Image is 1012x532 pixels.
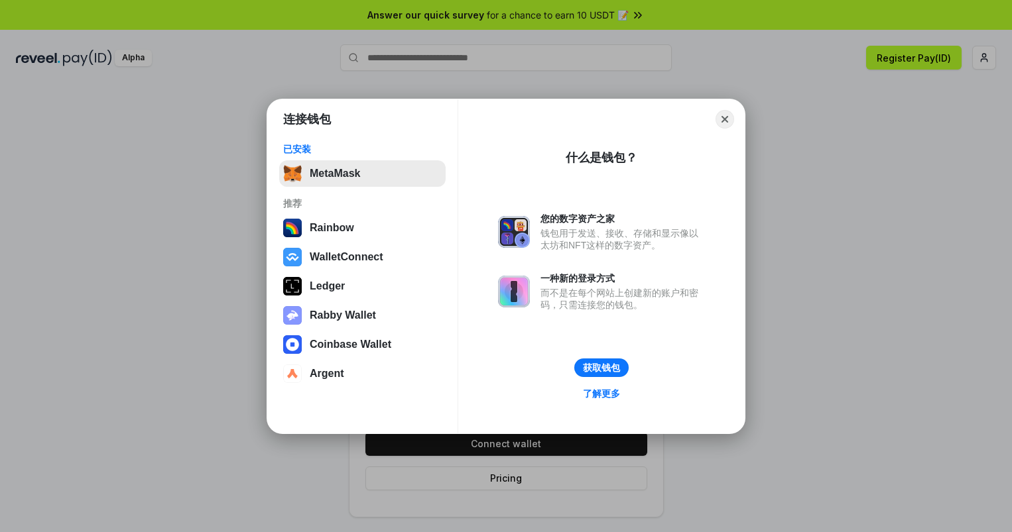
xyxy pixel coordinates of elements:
div: 已安装 [283,143,442,155]
div: 了解更多 [583,388,620,399]
div: WalletConnect [310,251,383,263]
img: svg+xml,%3Csvg%20xmlns%3D%22http%3A%2F%2Fwww.w3.org%2F2000%2Fsvg%22%20fill%3D%22none%22%20viewBox... [498,276,530,307]
img: svg+xml,%3Csvg%20xmlns%3D%22http%3A%2F%2Fwww.w3.org%2F2000%2Fsvg%22%20width%3D%2228%22%20height%3... [283,277,302,295]
img: svg+xml,%3Csvg%20width%3D%22120%22%20height%3D%22120%22%20viewBox%3D%220%200%20120%20120%22%20fil... [283,219,302,237]
div: 什么是钱包？ [566,150,637,166]
div: Rainbow [310,222,354,234]
button: Close [716,110,734,129]
img: svg+xml,%3Csvg%20width%3D%2228%22%20height%3D%2228%22%20viewBox%3D%220%200%2028%2028%22%20fill%3D... [283,335,302,354]
button: Ledger [279,273,446,299]
div: 获取钱包 [583,362,620,374]
div: 一种新的登录方式 [540,272,705,284]
div: 钱包用于发送、接收、存储和显示像以太坊和NFT这样的数字资产。 [540,227,705,251]
div: 推荐 [283,197,442,209]
img: svg+xml,%3Csvg%20xmlns%3D%22http%3A%2F%2Fwww.w3.org%2F2000%2Fsvg%22%20fill%3D%22none%22%20viewBox... [498,216,530,248]
button: Coinbase Wallet [279,331,446,358]
img: svg+xml,%3Csvg%20xmlns%3D%22http%3A%2F%2Fwww.w3.org%2F2000%2Fsvg%22%20fill%3D%22none%22%20viewBox... [283,306,302,325]
button: MetaMask [279,160,446,187]
button: WalletConnect [279,244,446,270]
button: Argent [279,360,446,387]
h1: 连接钱包 [283,111,331,127]
button: Rabby Wallet [279,302,446,329]
div: 您的数字资产之家 [540,213,705,225]
div: Coinbase Wallet [310,339,391,350]
div: MetaMask [310,168,360,180]
img: svg+xml,%3Csvg%20width%3D%2228%22%20height%3D%2228%22%20viewBox%3D%220%200%2028%2028%22%20fill%3D... [283,364,302,383]
div: 而不是在每个网站上创建新的账户和密码，只需连接您的钱包。 [540,287,705,311]
img: svg+xml,%3Csvg%20width%3D%2228%22%20height%3D%2228%22%20viewBox%3D%220%200%2028%2028%22%20fill%3D... [283,248,302,266]
a: 了解更多 [575,385,628,402]
div: Ledger [310,280,345,292]
div: Argent [310,368,344,380]
button: 获取钱包 [574,358,629,377]
button: Rainbow [279,215,446,241]
div: Rabby Wallet [310,309,376,321]
img: svg+xml,%3Csvg%20fill%3D%22none%22%20height%3D%2233%22%20viewBox%3D%220%200%2035%2033%22%20width%... [283,164,302,183]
